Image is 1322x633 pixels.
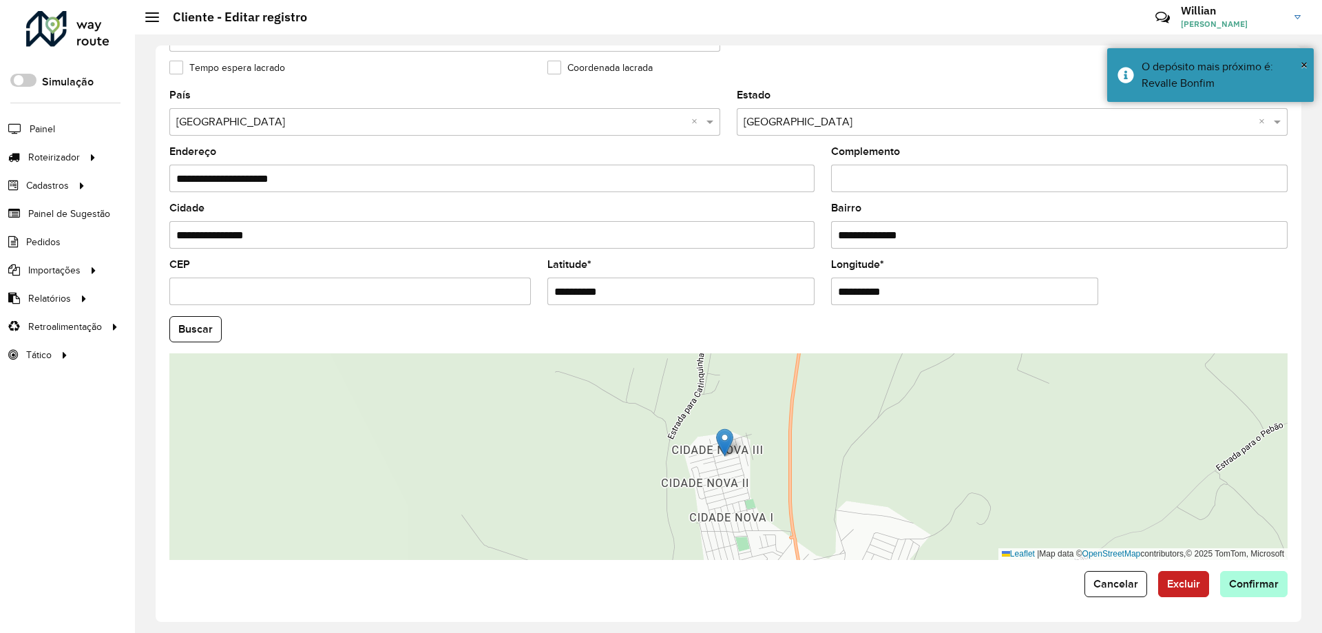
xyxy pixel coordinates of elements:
[1142,59,1303,92] div: O depósito mais próximo é: Revalle Bonfim
[1181,18,1284,30] span: [PERSON_NAME]
[1220,571,1288,597] button: Confirmar
[691,114,703,130] span: Clear all
[26,235,61,249] span: Pedidos
[42,74,94,90] label: Simulação
[28,291,71,306] span: Relatórios
[1301,54,1308,75] button: Close
[28,263,81,278] span: Importações
[28,207,110,221] span: Painel de Sugestão
[547,61,653,75] label: Coordenada lacrada
[1229,578,1279,590] span: Confirmar
[1167,578,1200,590] span: Excluir
[1002,549,1035,559] a: Leaflet
[1301,57,1308,72] span: ×
[169,316,222,342] button: Buscar
[26,178,69,193] span: Cadastros
[1093,578,1138,590] span: Cancelar
[1158,571,1209,597] button: Excluir
[831,200,861,216] label: Bairro
[547,256,591,273] label: Latitude
[28,320,102,334] span: Retroalimentação
[998,548,1288,560] div: Map data © contributors,© 2025 TomTom, Microsoft
[1084,571,1147,597] button: Cancelar
[169,61,285,75] label: Tempo espera lacrado
[831,256,884,273] label: Longitude
[26,348,52,362] span: Tático
[169,200,204,216] label: Cidade
[169,143,216,160] label: Endereço
[831,143,900,160] label: Complemento
[169,87,191,103] label: País
[169,256,190,273] label: CEP
[159,10,307,25] h2: Cliente - Editar registro
[1181,4,1284,17] h3: Willian
[716,428,733,457] img: Marker
[1082,549,1141,559] a: OpenStreetMap
[30,122,55,136] span: Painel
[1148,3,1177,32] a: Contato Rápido
[28,150,80,165] span: Roteirizador
[1259,114,1270,130] span: Clear all
[1037,549,1039,559] span: |
[737,87,770,103] label: Estado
